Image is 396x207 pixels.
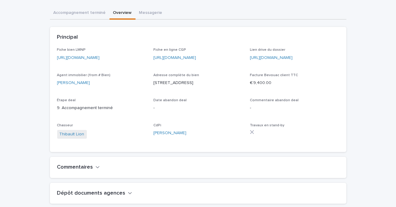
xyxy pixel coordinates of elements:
[153,48,186,52] span: Fiche en ligne CGP
[250,99,299,102] span: Commentaire abandon deal
[57,105,146,111] p: 9. Accompagnement terminé
[153,56,196,60] a: [URL][DOMAIN_NAME]
[57,124,73,127] span: Chasseur
[57,190,132,197] button: Dépôt documents agences
[153,99,187,102] span: Date abandon deal
[57,164,93,171] h2: Commentaires
[153,73,199,77] span: Adresse complète du bien
[57,73,111,77] span: Agent immobilier (from # Bien)
[57,56,100,60] a: [URL][DOMAIN_NAME]
[57,164,100,171] button: Commentaires
[57,34,78,41] h2: Principal
[57,48,86,52] span: Fiche bien LMNP
[153,124,161,127] span: CdPi
[250,56,293,60] a: [URL][DOMAIN_NAME]
[57,80,90,86] a: [PERSON_NAME]
[57,99,76,102] span: Étape deal
[57,190,126,197] h2: Dépôt documents agences
[250,80,339,86] p: € 9,400.00
[153,130,186,136] a: [PERSON_NAME]
[60,131,84,137] a: Thibault Lion
[250,124,284,127] span: Travaux en stand-by
[136,7,166,20] button: Messagerie
[250,73,298,77] span: Facture Bevouac client TTC
[110,7,136,20] button: Overview
[250,105,339,111] p: -
[50,7,110,20] button: Accompagnement terminé
[153,105,243,111] p: -
[153,80,243,86] p: [STREET_ADDRESS]
[250,48,285,52] span: Lien drive du dossier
